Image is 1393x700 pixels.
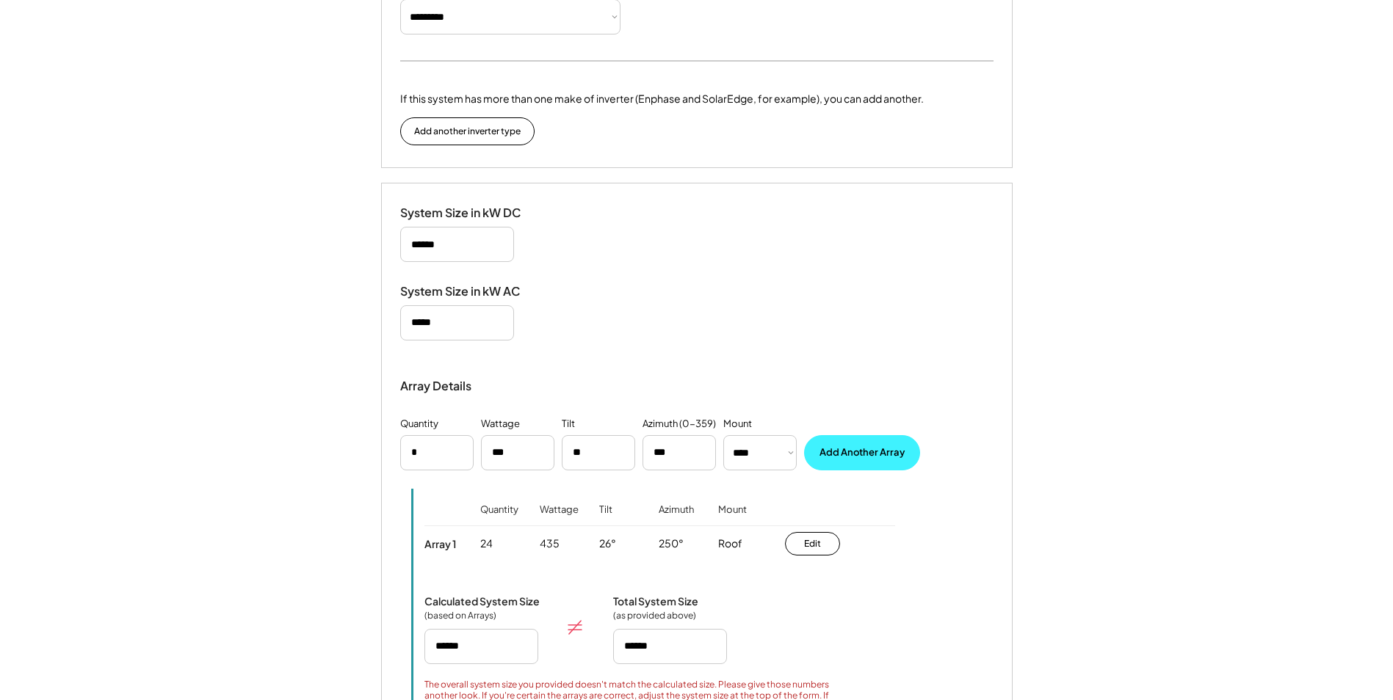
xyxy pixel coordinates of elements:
[599,503,612,536] div: Tilt
[400,417,438,431] div: Quantity
[723,417,752,431] div: Mount
[540,536,560,551] div: 435
[400,377,474,395] div: Array Details
[785,532,840,555] button: Edit
[613,594,698,608] div: Total System Size
[659,536,684,551] div: 250°
[480,503,518,536] div: Quantity
[718,503,747,536] div: Mount
[480,536,493,551] div: 24
[400,205,547,221] div: System Size in kW DC
[400,91,924,106] div: If this system has more than one make of inverter (Enphase and SolarEdge, for example), you can a...
[424,537,456,550] div: Array 1
[659,503,694,536] div: Azimuth
[718,536,742,551] div: Roof
[562,417,575,431] div: Tilt
[424,610,498,621] div: (based on Arrays)
[400,117,535,145] button: Add another inverter type
[540,503,579,536] div: Wattage
[613,610,696,621] div: (as provided above)
[643,417,716,431] div: Azimuth (0-359)
[599,536,616,551] div: 26°
[424,594,540,608] div: Calculated System Size
[804,435,920,470] button: Add Another Array
[400,284,547,299] div: System Size in kW AC
[481,417,520,431] div: Wattage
